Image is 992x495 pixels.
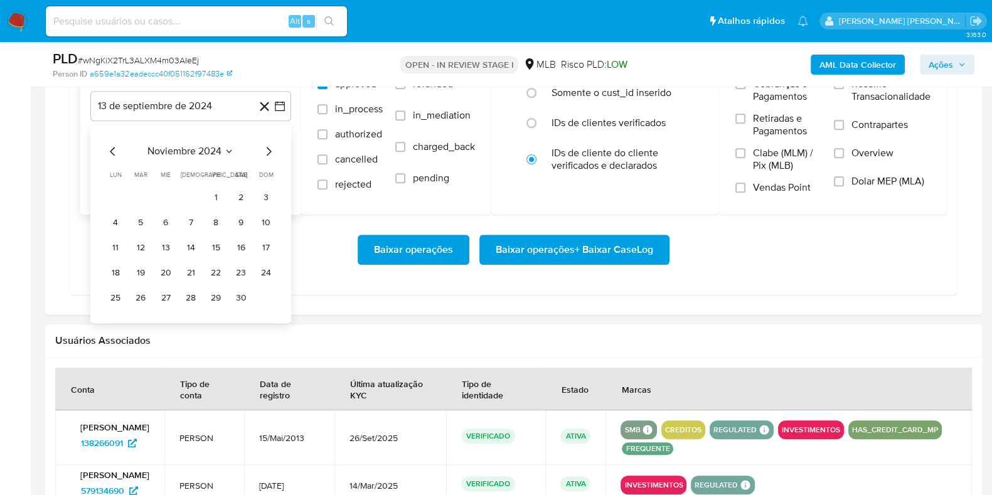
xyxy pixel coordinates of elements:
[718,14,785,28] span: Atalhos rápidos
[797,16,808,26] a: Notificações
[55,334,972,347] h2: Usuários Associados
[969,14,983,28] a: Sair
[839,15,966,27] p: danilo.toledo@mercadolivre.com
[819,55,896,75] b: AML Data Collector
[53,68,87,80] b: Person ID
[560,58,627,72] span: Risco PLD:
[290,15,300,27] span: Alt
[307,15,311,27] span: s
[46,13,347,29] input: Pesquise usuários ou casos...
[53,48,78,68] b: PLD
[523,58,555,72] div: MLB
[90,68,232,80] a: a659e1a32eadeccc40f051162f97483e
[78,54,199,67] span: # wNgKiX2TrL3ALXM4m03AIeEj
[606,57,627,72] span: LOW
[920,55,974,75] button: Ações
[811,55,905,75] button: AML Data Collector
[929,55,953,75] span: Ações
[400,56,518,73] p: OPEN - IN REVIEW STAGE I
[966,29,986,40] span: 3.163.0
[316,13,342,30] button: search-icon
